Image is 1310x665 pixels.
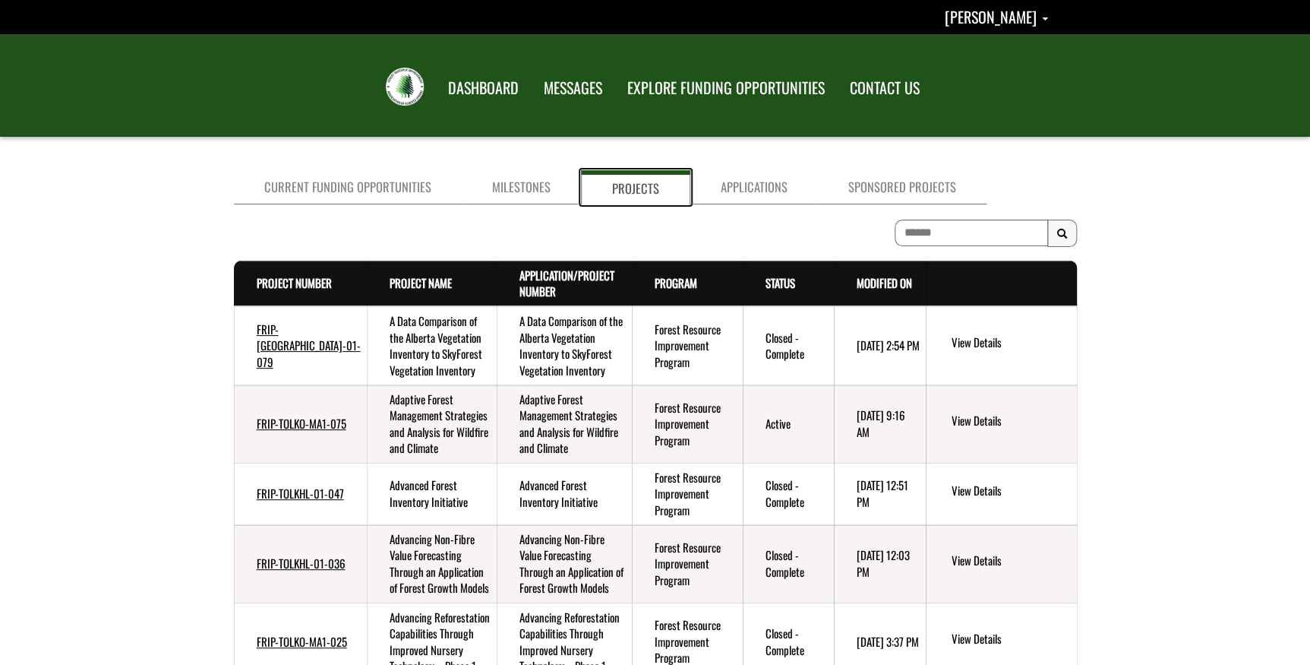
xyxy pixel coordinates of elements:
[857,477,908,509] time: [DATE] 12:51 PM
[834,306,926,385] td: 5/14/2025 2:54 PM
[743,306,834,385] td: Closed - Complete
[367,463,497,524] td: Advanced Forest Inventory Initiative
[367,385,497,464] td: Adaptive Forest Management Strategies and Analysis for Wildfire and Climate
[818,170,986,204] a: Sponsored Projects
[390,274,452,291] a: Project Name
[951,413,1070,431] a: View details
[437,69,530,107] a: DASHBOARD
[632,385,743,464] td: Forest Resource Improvement Program
[857,407,905,439] time: [DATE] 9:16 AM
[926,261,1076,306] th: Actions
[838,69,931,107] a: CONTACT US
[234,170,462,204] a: Current Funding Opportunities
[743,525,834,603] td: Closed - Complete
[234,306,367,385] td: FRIP-TOLKHL-01-079
[386,68,424,106] img: FRIAA Submissions Portal
[632,306,743,385] td: Forest Resource Improvement Program
[926,385,1076,464] td: action menu
[632,463,743,524] td: Forest Resource Improvement Program
[926,463,1076,524] td: action menu
[257,555,346,572] a: FRIP-TOLKHL-01-036
[497,306,632,385] td: A Data Comparison of the Alberta Vegetation Inventory to SkyForest Vegetation Inventory
[367,306,497,385] td: A Data Comparison of the Alberta Vegetation Inventory to SkyForest Vegetation Inventory
[951,483,1070,501] a: View details
[743,463,834,524] td: Closed - Complete
[234,525,367,603] td: FRIP-TOLKHL-01-036
[926,306,1076,385] td: action menu
[834,525,926,603] td: 8/12/2024 12:03 PM
[655,274,697,291] a: Program
[926,525,1076,603] td: action menu
[497,463,632,524] td: Advanced Forest Inventory Initiative
[462,170,581,204] a: Milestones
[257,633,347,650] a: FRIP-TOLKO-MA1-025
[834,385,926,464] td: 9/11/2025 9:16 AM
[632,525,743,603] td: Forest Resource Improvement Program
[765,274,795,291] a: Status
[257,485,344,502] a: FRIP-TOLKHL-01-047
[581,170,690,204] a: Projects
[951,553,1070,571] a: View details
[951,334,1070,353] a: View details
[497,385,632,464] td: Adaptive Forest Management Strategies and Analysis for Wildfire and Climate
[257,415,346,432] a: FRIP-TOLKO-MA1-075
[257,321,361,370] a: FRIP-[GEOGRAPHIC_DATA]-01-079
[743,385,834,464] td: Active
[257,274,332,291] a: Project Number
[367,525,497,603] td: Advancing Non-Fibre Value Forecasting Through an Application of Forest Growth Models
[945,5,1037,28] span: [PERSON_NAME]
[519,267,614,299] a: Application/Project Number
[234,463,367,524] td: FRIP-TOLKHL-01-047
[616,69,836,107] a: EXPLORE FUNDING OPPORTUNITIES
[834,463,926,524] td: 8/12/2024 12:51 PM
[690,170,818,204] a: Applications
[434,65,931,107] nav: Main Navigation
[857,633,919,650] time: [DATE] 3:37 PM
[945,5,1048,28] a: Shannon Sexsmith
[497,525,632,603] td: Advancing Non-Fibre Value Forecasting Through an Application of Forest Growth Models
[857,274,912,291] a: Modified On
[857,546,910,579] time: [DATE] 12:03 PM
[951,631,1070,649] a: View details
[234,385,367,464] td: FRIP-TOLKO-MA1-075
[532,69,614,107] a: MESSAGES
[1047,220,1077,247] button: Search Results
[857,337,920,353] time: [DATE] 2:54 PM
